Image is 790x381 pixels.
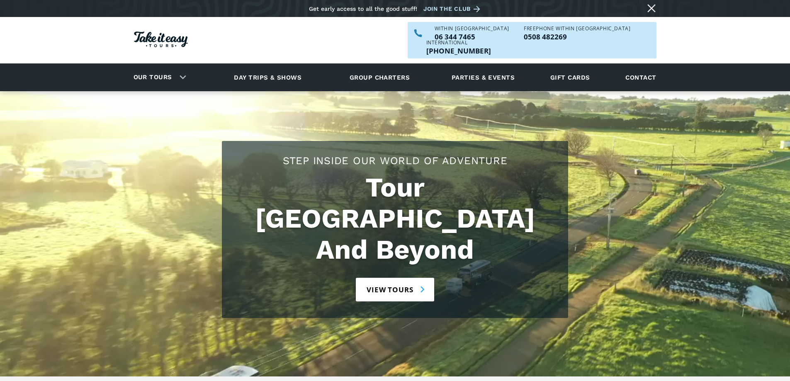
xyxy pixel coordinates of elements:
a: View tours [356,278,434,301]
img: Take it easy Tours logo [134,32,188,47]
a: Close message [645,2,658,15]
div: WITHIN [GEOGRAPHIC_DATA] [435,26,509,31]
a: Gift cards [546,66,594,89]
a: Call us freephone within NZ on 0508482269 [524,33,630,40]
a: Group charters [339,66,420,89]
p: 06 344 7465 [435,33,509,40]
p: [PHONE_NUMBER] [426,47,491,54]
a: Join the club [423,4,483,14]
div: Get early access to all the good stuff! [309,5,417,12]
h1: Tour [GEOGRAPHIC_DATA] And Beyond [230,172,560,265]
div: International [426,40,491,45]
div: Freephone WITHIN [GEOGRAPHIC_DATA] [524,26,630,31]
a: Call us within NZ on 063447465 [435,33,509,40]
a: Parties & events [447,66,519,89]
a: Day trips & shows [224,66,312,89]
p: 0508 482269 [524,33,630,40]
a: Call us outside of NZ on +6463447465 [426,47,491,54]
a: Contact [621,66,660,89]
a: Homepage [134,27,188,53]
h2: Step Inside Our World Of Adventure [230,153,560,168]
a: Our tours [127,68,178,87]
div: Our tours [124,66,193,89]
